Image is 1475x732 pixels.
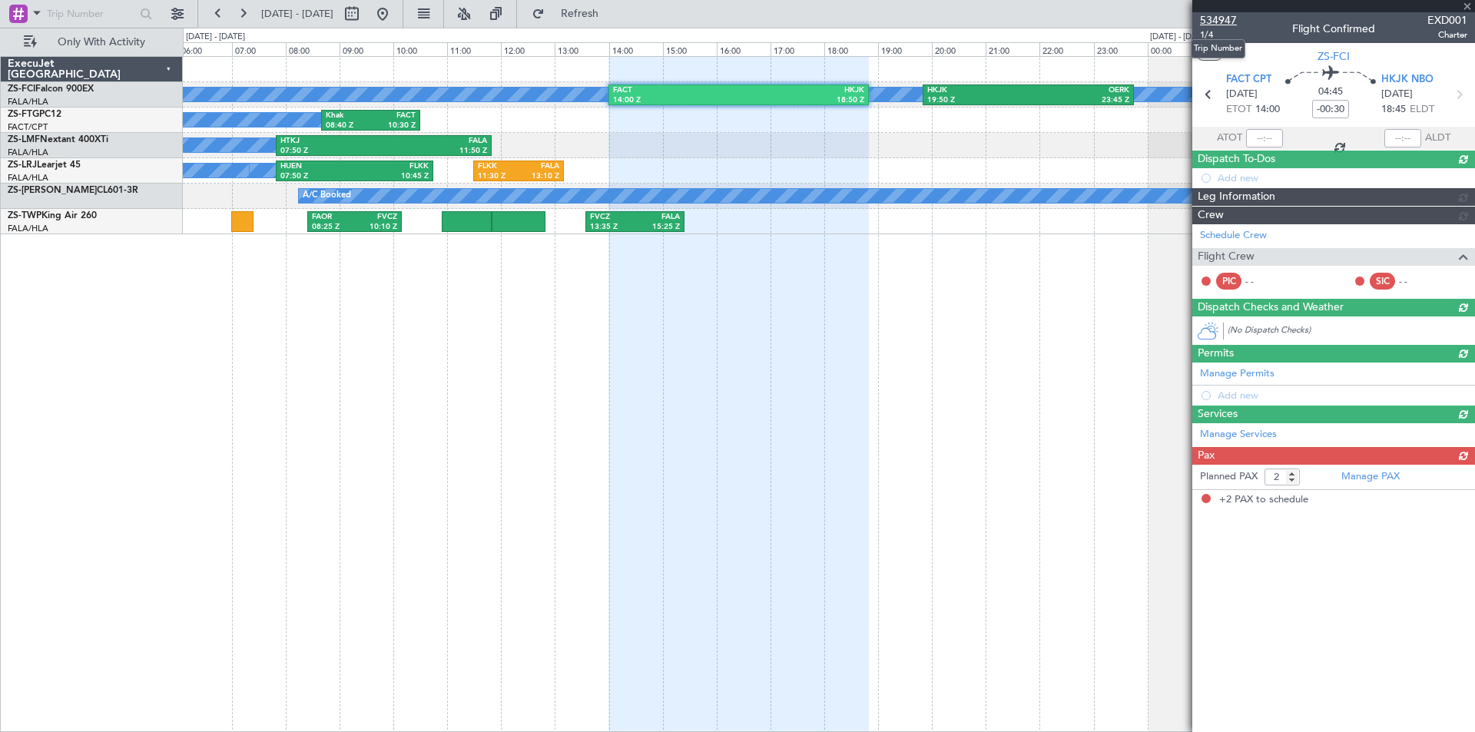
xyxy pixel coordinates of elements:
span: [DATE] [1381,87,1413,102]
div: HKJK [738,85,864,96]
div: [DATE] - [DATE] [1150,31,1209,44]
a: ZS-TWPKing Air 260 [8,211,97,220]
span: ZS-FTG [8,110,39,119]
span: ZS-LRJ [8,161,37,170]
div: FLKK [478,161,519,172]
span: 14:00 [1255,102,1280,118]
a: ZS-LRJLearjet 45 [8,161,81,170]
div: 08:25 Z [312,222,355,233]
div: 08:00 [286,42,340,56]
div: 14:00 [609,42,663,56]
a: ZS-[PERSON_NAME]CL601-3R [8,186,138,195]
div: FVCZ [590,212,635,223]
span: 534947 [1200,12,1237,28]
div: FALA [384,136,487,147]
div: 10:30 Z [370,121,416,131]
span: [DATE] [1226,87,1258,102]
div: 23:45 Z [1028,95,1129,106]
input: Trip Number [47,2,135,25]
div: 21:00 [986,42,1039,56]
div: 10:45 Z [355,171,429,182]
div: 06:00 [178,42,232,56]
div: FALA [519,161,559,172]
div: FAOR [312,212,355,223]
button: Only With Activity [17,30,167,55]
div: 18:00 [824,42,878,56]
div: A/C Booked [303,184,351,207]
a: FACT/CPT [8,121,48,133]
div: 09:00 [340,42,393,56]
div: OERK [1028,85,1129,96]
div: 13:35 Z [590,222,635,233]
div: 14:00 Z [613,95,739,106]
span: ALDT [1425,131,1450,146]
span: ELDT [1410,102,1434,118]
div: 07:50 Z [280,146,383,157]
div: 19:50 Z [927,95,1029,106]
div: 10:10 Z [355,222,398,233]
div: 07:00 [232,42,286,56]
div: 19:00 [878,42,932,56]
div: FALA [635,212,681,223]
div: Khak [326,111,371,121]
div: HUEN [280,161,354,172]
div: 07:50 Z [280,171,354,182]
span: ZS-[PERSON_NAME] [8,186,97,195]
button: Refresh [525,2,617,26]
div: [DATE] - [DATE] [186,31,245,44]
div: 13:00 [555,42,608,56]
div: Flight Confirmed [1292,21,1375,37]
span: ZS-TWP [8,211,41,220]
span: ATOT [1217,131,1242,146]
div: 17:00 [771,42,824,56]
div: 20:00 [932,42,986,56]
div: 12:00 [501,42,555,56]
span: 18:45 [1381,102,1406,118]
span: 04:45 [1318,84,1343,100]
div: 08:40 Z [326,121,371,131]
div: Trip Number [1191,39,1245,58]
div: 22:00 [1039,42,1093,56]
a: ZS-FTGPC12 [8,110,61,119]
div: 10:00 [393,42,447,56]
span: FACT CPT [1226,72,1271,88]
div: 16:00 [717,42,771,56]
div: FLKK [355,161,429,172]
a: ZS-FCIFalcon 900EX [8,84,94,94]
div: 18:50 Z [738,95,864,106]
span: EXD001 [1427,12,1467,28]
div: 15:00 [663,42,717,56]
span: ZS-FCI [8,84,35,94]
a: FALA/HLA [8,172,48,184]
a: ZS-LMFNextant 400XTi [8,135,108,144]
span: [DATE] - [DATE] [261,7,333,21]
a: FALA/HLA [8,96,48,108]
div: HKJK [927,85,1029,96]
div: 13:10 Z [519,171,559,182]
span: Only With Activity [40,37,162,48]
div: 11:50 Z [384,146,487,157]
span: ETOT [1226,102,1251,118]
div: FACT [370,111,416,121]
span: ZS-FCI [1318,48,1350,65]
a: FALA/HLA [8,223,48,234]
div: 23:00 [1094,42,1148,56]
div: 11:00 [447,42,501,56]
div: FVCZ [355,212,398,223]
div: 00:00 [1148,42,1202,56]
div: FACT [613,85,739,96]
span: Refresh [548,8,612,19]
span: HKJK NBO [1381,72,1434,88]
span: ZS-LMF [8,135,40,144]
div: HTKJ [280,136,383,147]
span: Charter [1427,28,1467,41]
div: 11:30 Z [478,171,519,182]
div: 15:25 Z [635,222,681,233]
a: FALA/HLA [8,147,48,158]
